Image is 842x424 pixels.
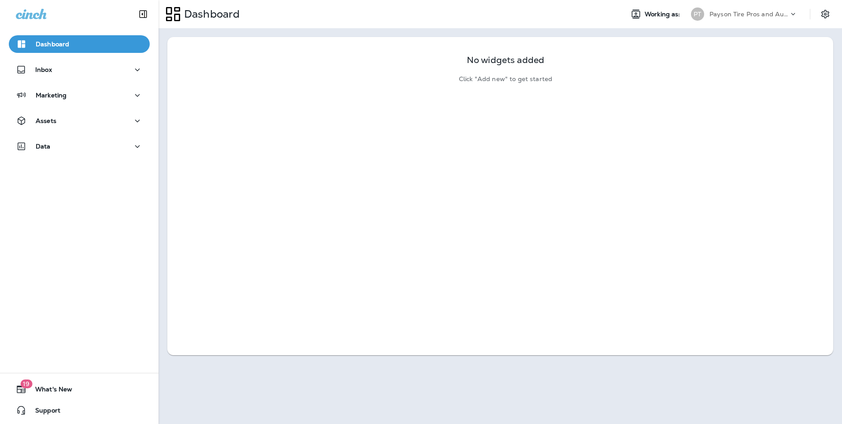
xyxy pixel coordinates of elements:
p: Data [36,143,51,150]
button: Marketing [9,86,150,104]
button: 19What's New [9,380,150,398]
p: Marketing [36,92,66,99]
span: Support [26,407,60,417]
button: Data [9,138,150,155]
button: Collapse Sidebar [131,5,155,23]
span: Working as: [645,11,682,18]
p: Dashboard [181,7,240,21]
button: Settings [817,6,833,22]
p: No widgets added [467,56,544,64]
button: Assets [9,112,150,130]
p: Payson Tire Pros and Automotive [709,11,789,18]
button: Support [9,402,150,419]
div: PT [691,7,704,21]
span: 19 [20,379,32,388]
p: Inbox [35,66,52,73]
p: Assets [36,117,56,124]
p: Dashboard [36,41,69,48]
span: What's New [26,386,72,396]
button: Dashboard [9,35,150,53]
p: Click "Add new" to get started [459,75,552,83]
button: Inbox [9,61,150,78]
